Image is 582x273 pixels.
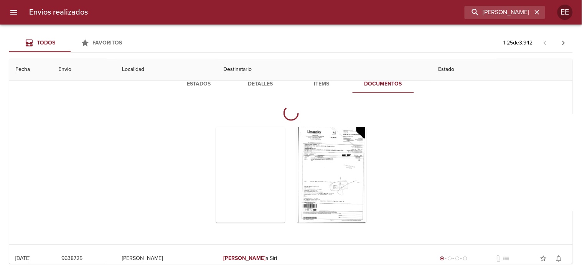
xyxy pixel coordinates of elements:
[554,34,573,52] span: Pagina siguiente
[168,75,414,93] div: Tabs detalle de guia
[438,255,469,262] div: Generado
[217,59,432,81] th: Destinatario
[58,252,86,266] button: 9638725
[93,39,122,46] span: Favoritos
[495,255,503,262] span: No tiene documentos adjuntos
[9,34,132,52] div: Tabs Envios
[551,251,567,266] button: Activar notificaciones
[536,251,551,266] button: Agregar a favoritos
[61,254,82,263] span: 9638725
[29,6,88,18] h6: Envios realizados
[504,39,533,47] p: 1 - 25 de 3.942
[463,256,467,261] span: radio_button_unchecked
[5,3,23,21] button: menu
[455,256,460,261] span: radio_button_unchecked
[217,245,432,272] td: a Siri
[440,256,444,261] span: radio_button_checked
[536,39,554,46] span: Pagina anterior
[296,79,348,89] span: Items
[447,256,452,261] span: radio_button_unchecked
[216,127,285,223] div: Arir imagen
[465,6,532,19] input: buscar
[555,255,563,262] span: notifications_none
[540,255,547,262] span: star_border
[116,59,217,81] th: Localidad
[557,5,573,20] div: EE
[15,255,30,261] div: [DATE]
[297,127,366,223] div: Arir imagen
[357,79,409,89] span: Documentos
[234,79,287,89] span: Detalles
[503,255,510,262] span: No tiene pedido asociado
[557,5,573,20] div: Abrir información de usuario
[432,59,573,81] th: Estado
[52,59,116,81] th: Envio
[223,255,266,261] em: [PERSON_NAME]
[173,79,225,89] span: Estados
[116,245,217,272] td: [PERSON_NAME]
[37,39,55,46] span: Todos
[9,59,52,81] th: Fecha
